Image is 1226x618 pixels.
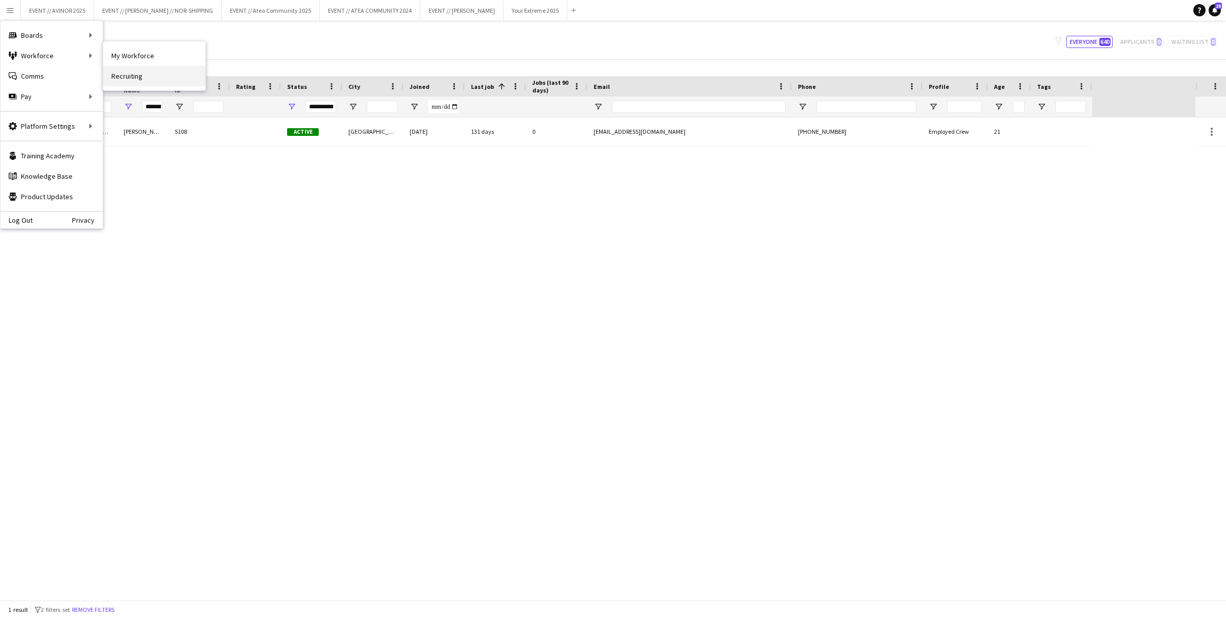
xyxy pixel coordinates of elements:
a: Recruiting [103,66,205,86]
div: Platform Settings [1,116,103,136]
span: Active [287,128,319,136]
input: City Filter Input [367,101,397,113]
span: 25 [1215,3,1222,9]
input: Workforce ID Filter Input [193,101,224,113]
span: Status [287,83,307,90]
button: Everyone640 [1066,36,1113,48]
button: Open Filter Menu [929,102,938,111]
div: Pay [1,86,103,107]
div: 0 [526,117,587,146]
span: Profile [929,83,949,90]
a: 25 [1209,4,1221,16]
div: [PHONE_NUMBER] [792,117,923,146]
div: [EMAIL_ADDRESS][DOMAIN_NAME] [587,117,792,146]
a: Privacy [72,216,103,224]
button: Open Filter Menu [1037,102,1046,111]
span: Last job [471,83,494,90]
span: Jobs (last 90 days) [532,79,569,94]
a: Log Out [1,216,33,224]
button: EVENT // Atea Community 2025 [222,1,320,20]
button: Open Filter Menu [124,102,133,111]
span: Joined [410,83,430,90]
input: Age Filter Input [1012,101,1025,113]
input: Profile Filter Input [947,101,982,113]
div: 131 days [465,117,526,146]
div: 5108 [169,117,230,146]
button: EVENT // [PERSON_NAME] [420,1,504,20]
span: City [348,83,360,90]
button: Open Filter Menu [594,102,603,111]
button: EVENT // ATEA COMMUNITY 2024 [320,1,420,20]
a: Knowledge Base [1,166,103,186]
span: 640 [1099,38,1111,46]
div: Workforce [1,45,103,66]
button: Open Filter Menu [348,102,358,111]
button: Open Filter Menu [410,102,419,111]
button: Open Filter Menu [175,102,184,111]
span: Tags [1037,83,1051,90]
div: Employed Crew [923,117,988,146]
input: Last Name Filter Input [142,101,162,113]
div: [GEOGRAPHIC_DATA] [342,117,404,146]
a: My Workforce [103,45,205,66]
span: Phone [798,83,816,90]
button: Open Filter Menu [798,102,807,111]
a: Training Academy [1,146,103,166]
button: EVENT // AVINOR 2025 [21,1,94,20]
button: Remove filters [70,604,116,615]
div: Boards [1,25,103,45]
input: Phone Filter Input [816,101,916,113]
input: Tags Filter Input [1055,101,1086,113]
span: Rating [236,83,255,90]
div: [PERSON_NAME] [117,117,169,146]
a: Comms [1,66,103,86]
a: Product Updates [1,186,103,207]
button: EVENT // [PERSON_NAME] // NOR-SHIPPING [94,1,222,20]
span: Age [994,83,1005,90]
span: Email [594,83,610,90]
div: [DATE] [404,117,465,146]
button: Open Filter Menu [287,102,296,111]
button: Your Extreme 2025 [504,1,568,20]
button: Open Filter Menu [994,102,1003,111]
span: 2 filters set [41,606,70,613]
div: 21 [988,117,1031,146]
input: Email Filter Input [612,101,786,113]
input: Joined Filter Input [428,101,459,113]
